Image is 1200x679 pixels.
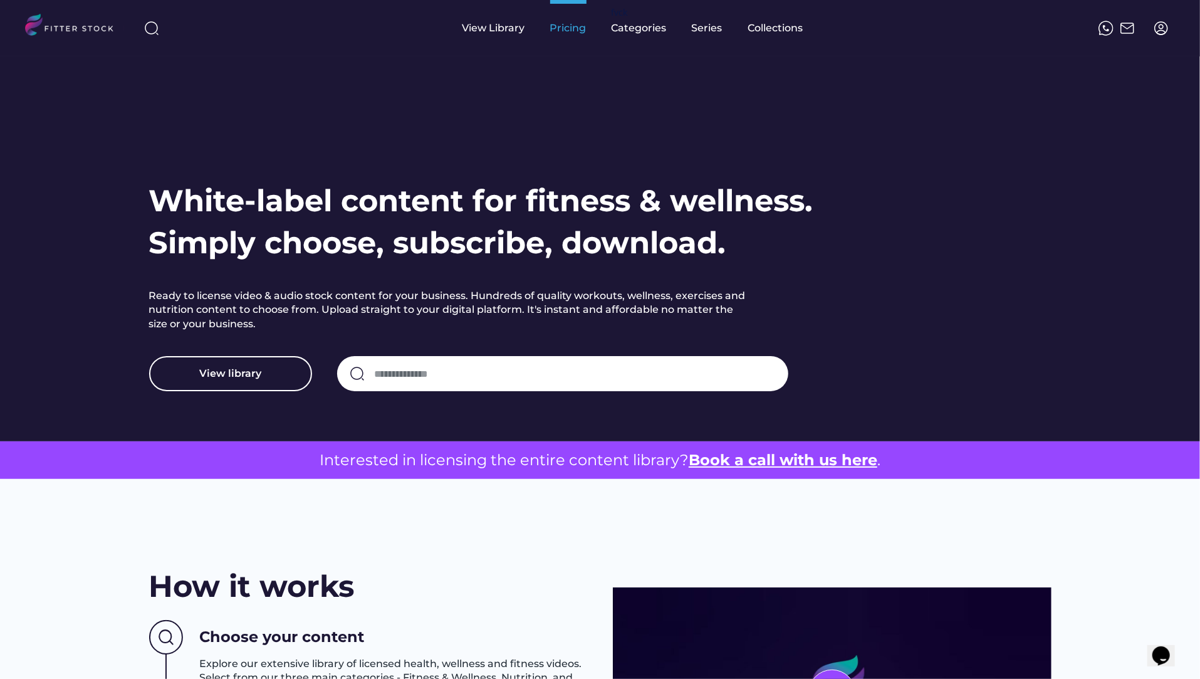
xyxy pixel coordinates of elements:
[748,21,803,35] div: Collections
[612,21,667,35] div: Categories
[1147,629,1187,666] iframe: chat widget
[149,180,813,264] h1: White-label content for fitness & wellness. Simply choose, subscribe, download.
[200,626,365,648] h3: Choose your content
[25,14,124,39] img: LOGO.svg
[350,366,365,381] img: search-normal.svg
[462,21,525,35] div: View Library
[1098,21,1114,36] img: meteor-icons_whatsapp%20%281%29.svg
[689,451,877,469] a: Book a call with us here
[1154,21,1169,36] img: profile-circle.svg
[144,21,159,36] img: search-normal%203.svg
[612,6,628,19] div: fvck
[149,620,183,655] img: Group%201000002437%20%282%29.svg
[1120,21,1135,36] img: Frame%2051.svg
[692,21,723,35] div: Series
[149,566,355,608] h2: How it works
[149,289,751,331] h2: Ready to license video & audio stock content for your business. Hundreds of quality workouts, wel...
[149,356,312,391] button: View library
[550,21,587,35] div: Pricing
